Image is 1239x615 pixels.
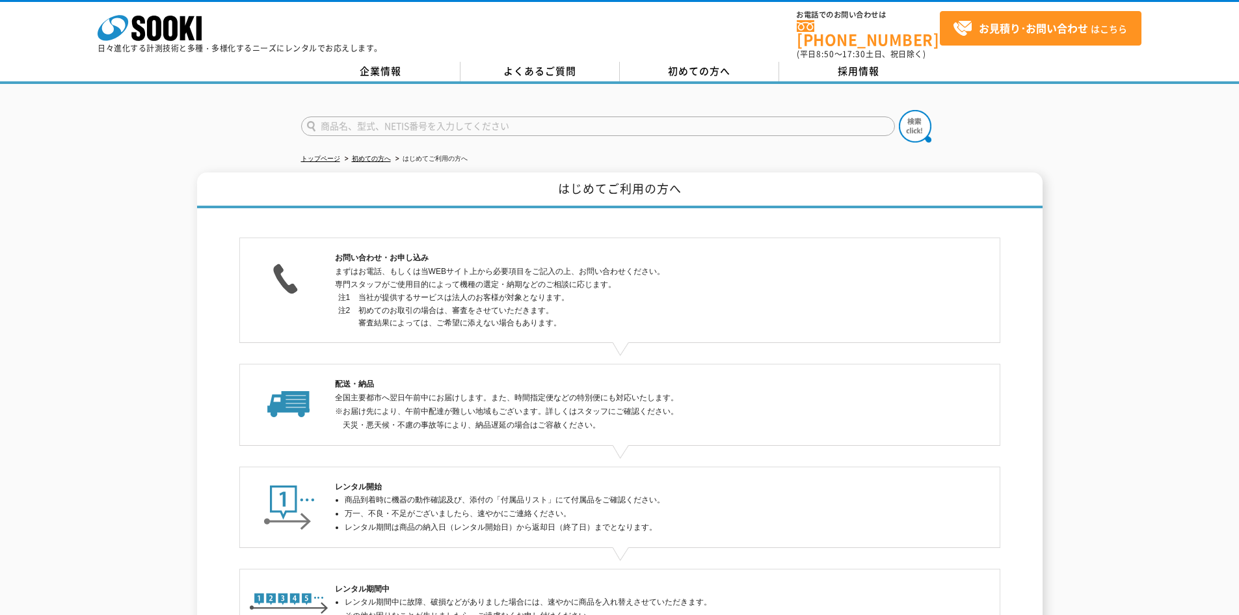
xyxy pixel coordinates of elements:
[249,480,330,530] img: レンタル開始
[301,62,460,81] a: 企業情報
[620,62,779,81] a: 初めての方へ
[345,595,905,609] li: レンタル期間中に故障、破損などがありました場合には、速やかに商品を入れ替えさせていただきます。
[338,305,351,317] dt: 注2
[797,20,940,47] a: [PHONE_NUMBER]
[779,62,939,81] a: 採用情報
[343,405,905,432] p: ※お届け先により、午前中配達が難しい地域もございます。詳しくはスタッフにご確認ください。 天災・悪天候・不慮の事故等により、納品遅延の場合はご容赦ください。
[197,172,1043,208] h1: はじめてご利用の方へ
[335,251,905,265] h2: お問い合わせ・お申し込み
[335,480,905,494] h2: レンタル開始
[301,155,340,162] a: トップページ
[358,305,905,330] dd: 初めてのお取引の場合は、審査をさせていただきます。 審査結果によっては、ご希望に添えない場合もあります。
[393,152,468,166] li: はじめてご利用の方へ
[668,64,730,78] span: 初めての方へ
[249,377,329,420] img: 配送・納品
[460,62,620,81] a: よくあるご質問
[338,292,351,304] dt: 注1
[797,11,940,19] span: お電話でのお問い合わせは
[345,521,905,534] li: レンタル期間は商品の納入日（レンタル開始日）から返却日（終了日）までとなります。
[797,48,926,60] span: (平日 ～ 土日、祝日除く)
[358,292,905,304] dd: 当社が提供するサービスは法人のお客様が対象となります。
[345,493,905,507] li: 商品到着時に機器の動作確認及び、添付の「付属品リスト」にて付属品をご確認ください。
[345,507,905,521] li: 万一、不良・不足がございましたら、速やかにご連絡ください。
[301,116,895,136] input: 商品名、型式、NETIS番号を入力してください
[249,251,330,301] img: お問い合わせ・お申し込み
[940,11,1141,46] a: お見積り･お問い合わせはこちら
[953,19,1127,38] span: はこちら
[335,582,905,596] h2: レンタル期間中
[842,48,866,60] span: 17:30
[979,20,1088,36] strong: お見積り･お問い合わせ
[335,391,905,405] p: 全国主要都市へ翌日午前中にお届けします。また、時間指定便などの特別便にも対応いたします。
[98,44,382,52] p: 日々進化する計測技術と多種・多様化するニーズにレンタルでお応えします。
[899,110,931,143] img: btn_search.png
[335,377,905,391] h2: 配送・納品
[816,48,834,60] span: 8:50
[352,155,391,162] a: 初めての方へ
[335,265,905,292] p: まずはお電話、もしくは当WEBサイト上から必要項目をご記入の上、お問い合わせください。 専門スタッフがご使用目的によって機種の選定・納期などのご相談に応じます。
